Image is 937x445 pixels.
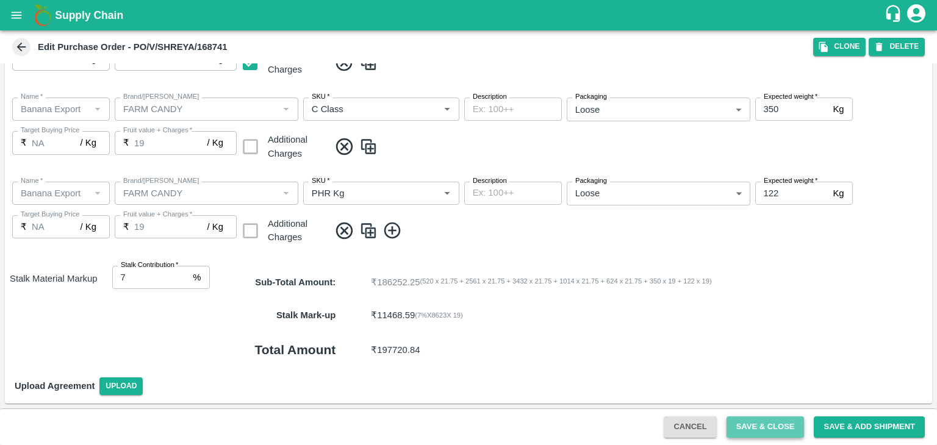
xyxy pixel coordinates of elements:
[415,310,463,321] div: ( 7 %X 8623 X 19 )
[312,176,329,186] label: SKU
[118,101,275,117] input: Create Brand/Marka
[575,92,607,102] label: Packaging
[21,220,27,233] p: ₹
[359,137,378,157] img: CloneIcon
[123,220,129,233] p: ₹
[32,215,81,238] input: 0.0
[268,133,327,160] div: Additional Charges
[833,102,844,116] p: Kg
[32,131,81,154] input: 0.0
[99,377,143,395] span: Upload
[307,185,420,201] input: SKU
[755,182,828,205] input: 0.0
[255,277,336,287] strong: Sub-Total Amount :
[21,126,80,135] label: Target Buying Price
[268,217,327,244] div: Additional Charges
[727,416,805,438] button: Save & Close
[764,176,817,186] label: Expected weight
[814,416,925,438] button: Save & Add Shipment
[134,131,207,154] input: 0.0
[833,187,844,200] p: Kg
[81,136,96,149] p: / Kg
[21,136,27,149] p: ₹
[813,38,866,55] button: Clone
[276,310,336,320] b: Stalk Mark-up
[869,38,925,55] button: DELETE
[207,136,223,149] p: / Kg
[764,92,817,102] label: Expected weight
[255,343,336,357] b: Total Amount
[755,98,828,121] input: 0.0
[359,221,378,241] img: CloneIcon
[420,276,711,289] span: ( 520 x 21.75 + 2561 x 21.75 + 3432 x 21.75 + 1014 x 21.75 + 624 x 21.75 + 350 x 19 + 122 x 19 )
[38,42,227,52] b: Edit Purchase Order - PO/V/SHREYA/168741
[2,1,31,29] button: open drawer
[134,215,207,238] input: 0.0
[21,176,43,186] label: Name
[21,210,80,219] label: Target Buying Price
[123,92,199,102] label: Brand/[PERSON_NAME]
[21,92,43,102] label: Name
[16,185,86,201] input: Name
[575,187,600,200] p: Loose
[439,185,455,201] button: Open
[15,381,95,391] strong: Upload Agreement
[664,416,716,438] button: Cancel
[242,215,327,246] div: Additional Charges
[31,3,55,27] img: logo
[307,101,420,117] input: SKU
[371,343,420,357] p: ₹ 197720.84
[16,101,86,117] input: Name
[905,2,927,28] div: account of current user
[5,266,102,369] h6: Stalk Material Markup
[371,276,420,289] p: ₹ 186252.25
[207,220,223,233] p: / Kg
[121,260,178,270] label: Stalk Contribution
[123,126,192,135] label: Fruit value + Charges
[439,101,455,117] button: Open
[193,271,201,284] p: %
[371,308,415,322] p: ₹ 11468.59
[123,210,192,219] label: Fruit value + Charges
[55,9,123,21] b: Supply Chain
[118,185,275,201] input: Create Brand/Marka
[123,176,199,186] label: Brand/[PERSON_NAME]
[312,92,329,102] label: SKU
[81,220,96,233] p: / Kg
[473,92,507,102] label: Description
[575,176,607,186] label: Packaging
[123,136,129,149] p: ₹
[884,4,905,26] div: customer-support
[575,103,600,116] p: Loose
[473,176,507,186] label: Description
[112,266,188,289] input: 0.0
[55,7,884,24] a: Supply Chain
[242,131,327,162] div: Additional Charges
